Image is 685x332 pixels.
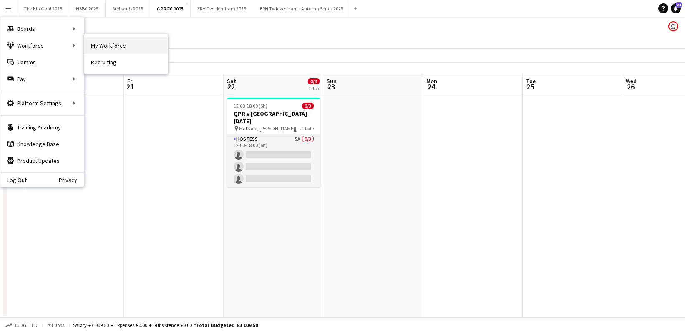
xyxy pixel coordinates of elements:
a: 24 [671,3,681,13]
span: 24 [676,2,682,8]
span: Total Budgeted £3 009.50 [196,322,258,328]
span: 21 [126,82,134,91]
span: 24 [425,82,437,91]
span: 1 Role [302,125,314,132]
span: Sat [227,77,236,85]
a: Training Academy [0,119,84,136]
button: Stellantis 2025 [106,0,150,17]
a: My Workforce [84,37,168,54]
span: Wed [626,77,637,85]
span: 26 [625,82,637,91]
span: 12:00-18:00 (6h) [234,103,267,109]
span: Fri [127,77,134,85]
button: HSBC 2025 [69,0,106,17]
div: Salary £3 009.50 + Expenses £0.00 + Subsistence £0.00 = [73,322,258,328]
button: The Kia Oval 2025 [17,0,69,17]
span: 0/3 [302,103,314,109]
div: 1 Job [308,85,319,91]
button: Budgeted [4,321,39,330]
app-user-avatar: Sam Johannesson [668,21,678,31]
button: QPR FC 2025 [150,0,191,17]
div: Platform Settings [0,95,84,112]
span: Sun [327,77,337,85]
span: 22 [226,82,236,91]
span: Budgeted [13,322,38,328]
a: Log Out [0,177,27,183]
span: 25 [525,82,536,91]
span: Matrade, [PERSON_NAME][GEOGRAPHIC_DATA], [GEOGRAPHIC_DATA], [GEOGRAPHIC_DATA] [239,125,302,132]
button: ERH Twickenham 2025 [191,0,253,17]
span: All jobs [46,322,66,328]
div: Boards [0,20,84,37]
a: Recruiting [84,54,168,71]
h3: QPR v [GEOGRAPHIC_DATA] - [DATE] [227,110,320,125]
app-card-role: Hostess5A0/312:00-18:00 (6h) [227,134,320,187]
span: Mon [426,77,437,85]
div: Pay [0,71,84,87]
app-job-card: 12:00-18:00 (6h)0/3QPR v [GEOGRAPHIC_DATA] - [DATE] Matrade, [PERSON_NAME][GEOGRAPHIC_DATA], [GEO... [227,98,320,187]
a: Knowledge Base [0,136,84,152]
button: ERH Twickenham - Autumn Series 2025 [253,0,350,17]
a: Product Updates [0,152,84,169]
span: 23 [325,82,337,91]
span: Tue [526,77,536,85]
a: Privacy [59,177,84,183]
div: Workforce [0,37,84,54]
a: Comms [0,54,84,71]
span: 0/3 [308,78,320,84]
